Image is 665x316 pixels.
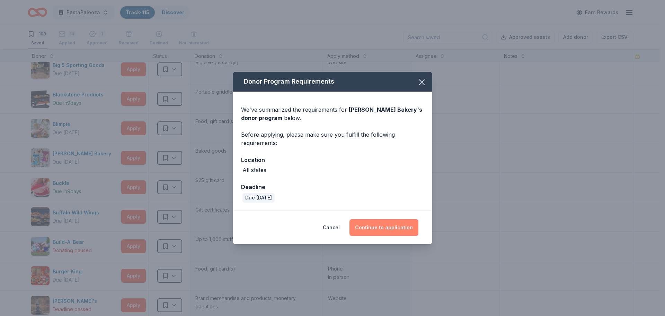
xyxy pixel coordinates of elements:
button: Continue to application [349,219,418,236]
div: Before applying, please make sure you fulfill the following requirements: [241,130,424,147]
div: Due [DATE] [242,193,275,203]
div: Location [241,155,424,164]
button: Cancel [323,219,340,236]
div: Deadline [241,182,424,191]
div: Donor Program Requirements [233,72,432,92]
div: We've summarized the requirements for below. [241,105,424,122]
div: All states [242,166,266,174]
